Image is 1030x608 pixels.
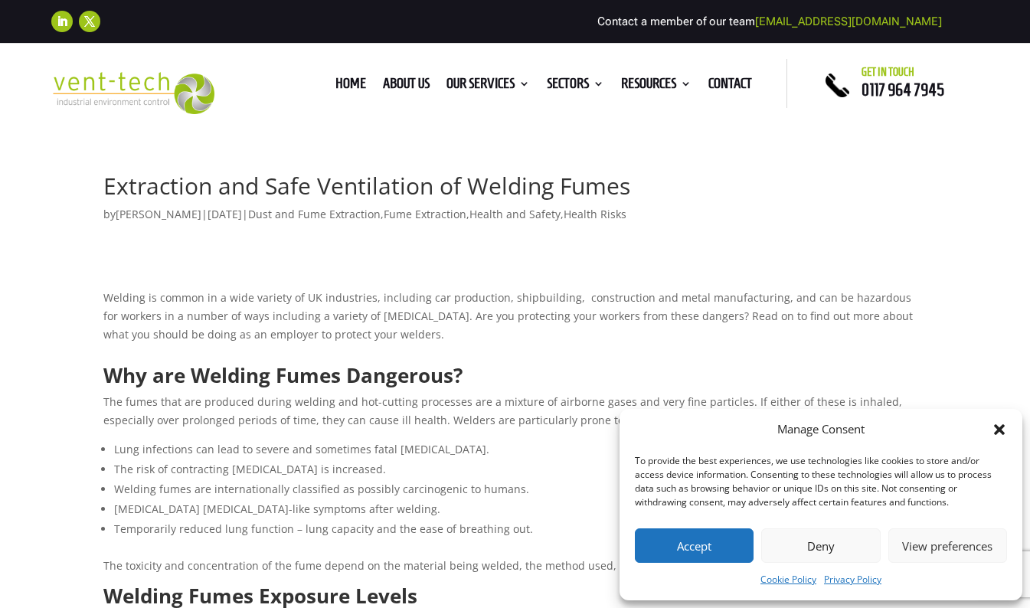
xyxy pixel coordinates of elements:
[621,78,692,95] a: Resources
[335,78,366,95] a: Home
[116,207,201,221] a: [PERSON_NAME]
[103,205,927,235] p: by | | , , ,
[114,519,927,539] li: Temporarily reduced lung function – lung capacity and the ease of breathing out.
[564,207,626,221] a: Health Risks
[862,80,944,99] a: 0117 964 7945
[992,422,1007,437] div: Close dialog
[114,459,927,479] li: The risk of contracting [MEDICAL_DATA] is increased.
[888,528,1007,563] button: View preferences
[635,528,754,563] button: Accept
[597,15,942,28] span: Contact a member of our team
[103,393,927,440] p: The fumes that are produced during welding and hot-cutting processes are a mixture of airborne ga...
[114,440,927,459] li: Lung infections can lead to severe and sometimes fatal [MEDICAL_DATA].
[862,66,914,78] span: Get in touch
[777,420,865,439] div: Manage Consent
[103,175,927,205] h1: Extraction and Safe Ventilation of Welding Fumes
[635,454,1005,509] div: To provide the best experiences, we use technologies like cookies to store and/or access device i...
[51,11,73,32] a: Follow on LinkedIn
[547,78,604,95] a: Sectors
[708,78,752,95] a: Contact
[760,570,816,589] a: Cookie Policy
[51,72,214,114] img: 2023-09-27T08_35_16.549ZVENT-TECH---Clear-background
[384,207,466,221] a: Fume Extraction
[103,557,927,586] p: The toxicity and concentration of the fume depend on the material being welded, the method used, ...
[761,528,880,563] button: Deny
[103,289,927,354] p: Welding is common in a wide variety of UK industries, including car production, shipbuilding, con...
[208,207,242,221] span: [DATE]
[79,11,100,32] a: Follow on X
[248,207,381,221] a: Dust and Fume Extraction
[114,499,927,519] li: [MEDICAL_DATA] [MEDICAL_DATA]-like symptoms after welding.
[824,570,881,589] a: Privacy Policy
[114,479,927,499] li: Welding fumes are internationally classified as possibly carcinogenic to humans.
[469,207,561,221] a: Health and Safety
[446,78,530,95] a: Our Services
[103,361,463,389] strong: Why are Welding Fumes Dangerous?
[755,15,942,28] a: [EMAIL_ADDRESS][DOMAIN_NAME]
[383,78,430,95] a: About us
